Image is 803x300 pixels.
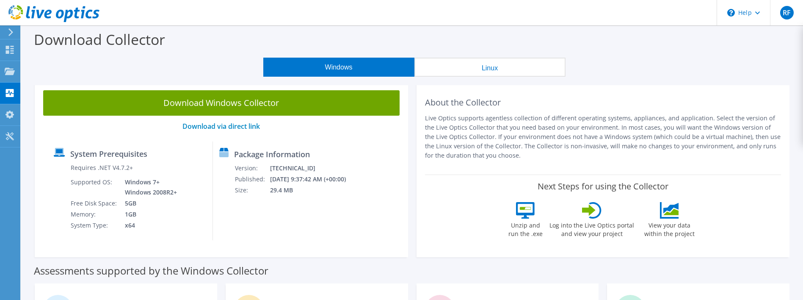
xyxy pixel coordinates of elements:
[235,163,270,174] td: Version:
[119,198,179,209] td: 5GB
[270,185,357,196] td: 29.4 MB
[70,198,119,209] td: Free Disk Space:
[270,174,357,185] td: [DATE] 9:37:42 AM (+00:00)
[119,220,179,231] td: x64
[119,209,179,220] td: 1GB
[70,177,119,198] td: Supported OS:
[270,163,357,174] td: [TECHNICAL_ID]
[263,58,414,77] button: Windows
[425,114,781,160] p: Live Optics supports agentless collection of different operating systems, appliances, and applica...
[538,181,668,192] label: Next Steps for using the Collector
[506,219,545,238] label: Unzip and run the .exe
[727,9,735,17] svg: \n
[780,6,794,19] span: RF
[425,97,781,108] h2: About the Collector
[182,122,260,131] a: Download via direct link
[639,219,700,238] label: View your data within the project
[34,267,268,275] label: Assessments supported by the Windows Collector
[414,58,566,77] button: Linux
[34,30,165,49] label: Download Collector
[43,90,400,116] a: Download Windows Collector
[70,220,119,231] td: System Type:
[70,150,147,158] label: System Prerequisites
[119,177,179,198] td: Windows 7+ Windows 2008R2+
[70,209,119,220] td: Memory:
[235,185,270,196] td: Size:
[549,219,635,238] label: Log into the Live Optics portal and view your project
[234,150,310,158] label: Package Information
[71,164,133,172] label: Requires .NET V4.7.2+
[235,174,270,185] td: Published:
